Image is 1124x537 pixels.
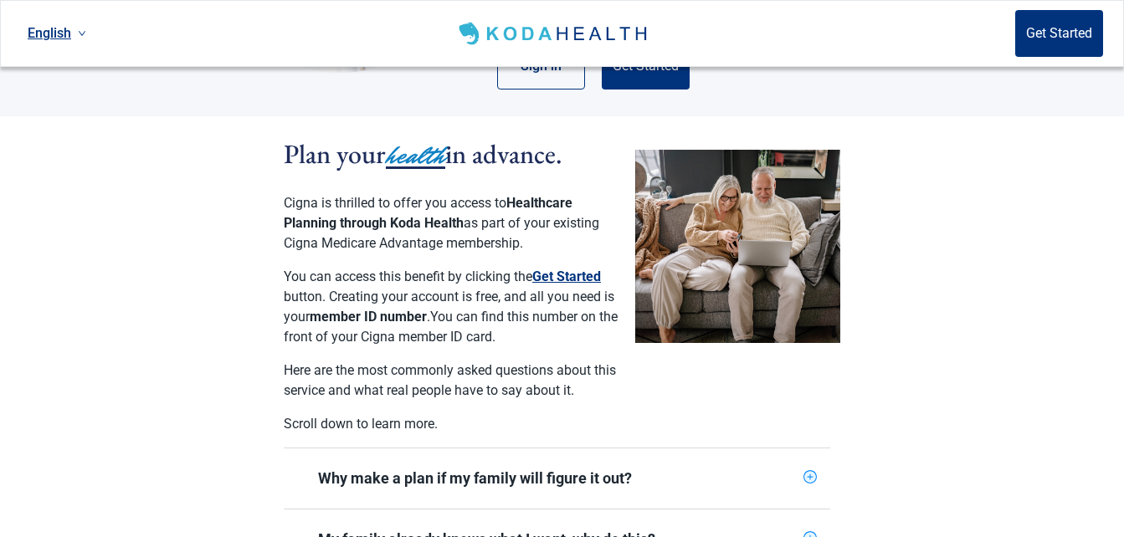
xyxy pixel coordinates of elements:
span: Cigna is thrilled to offer you access to [284,195,506,211]
a: Current language: English [21,19,93,47]
span: health [386,137,445,174]
strong: member ID number [310,309,427,325]
img: Koda Health [455,20,654,47]
button: Get Started [532,267,601,287]
div: Why make a plan if my family will figure it out? [284,448,830,509]
button: Get Started [1015,10,1103,57]
p: Here are the most commonly asked questions about this service and what real people have to say ab... [284,361,618,401]
p: You can access this benefit by clicking the button. Creating your account is free, and all you ne... [284,267,618,347]
p: Scroll down to learn more. [284,414,618,434]
span: Plan your [284,136,386,171]
span: in advance. [445,136,562,171]
span: plus-circle [803,470,817,483]
div: Why make a plan if my family will figure it out? [318,468,797,488]
span: down [78,29,86,38]
img: Couple planning their healthcare together [635,150,840,343]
